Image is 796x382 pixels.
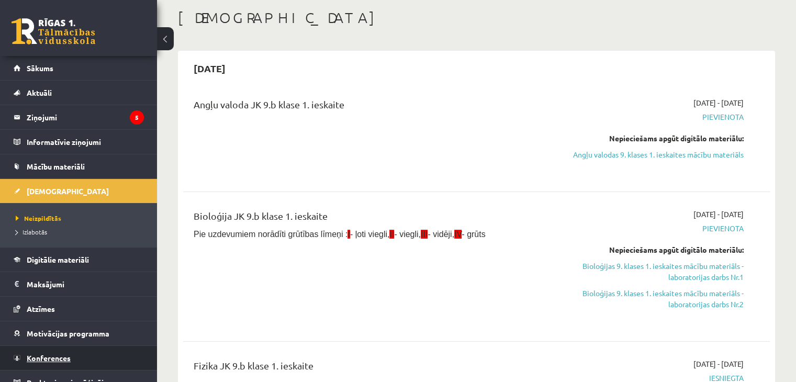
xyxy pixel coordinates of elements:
[27,353,71,363] span: Konferences
[194,97,555,117] div: Angļu valoda JK 9.b klase 1. ieskaite
[16,228,47,236] span: Izlabotās
[130,110,144,125] i: 5
[571,288,744,310] a: Bioloģijas 9. klases 1. ieskaites mācību materiāls - laboratorijas darbs Nr.2
[14,297,144,321] a: Atzīmes
[14,154,144,178] a: Mācību materiāli
[16,214,61,222] span: Neizpildītās
[194,358,555,378] div: Fizika JK 9.b klase 1. ieskaite
[16,227,147,237] a: Izlabotās
[27,329,109,338] span: Motivācijas programma
[194,230,486,239] span: Pie uzdevumiem norādīti grūtības līmeņi : - ļoti viegli, - viegli, - vidēji, - grūts
[14,56,144,80] a: Sākums
[571,111,744,122] span: Pievienota
[27,186,109,196] span: [DEMOGRAPHIC_DATA]
[14,321,144,345] a: Motivācijas programma
[27,255,89,264] span: Digitālie materiāli
[389,230,394,239] span: II
[454,230,462,239] span: IV
[14,346,144,370] a: Konferences
[12,18,95,44] a: Rīgas 1. Tālmācības vidusskola
[27,105,144,129] legend: Ziņojumi
[178,9,775,27] h1: [DEMOGRAPHIC_DATA]
[421,230,428,239] span: III
[27,130,144,154] legend: Informatīvie ziņojumi
[27,63,53,73] span: Sākums
[693,209,744,220] span: [DATE] - [DATE]
[194,209,555,228] div: Bioloģija JK 9.b klase 1. ieskaite
[14,248,144,272] a: Digitālie materiāli
[14,179,144,203] a: [DEMOGRAPHIC_DATA]
[14,81,144,105] a: Aktuāli
[347,230,350,239] span: I
[27,304,55,313] span: Atzīmes
[14,105,144,129] a: Ziņojumi5
[27,162,85,171] span: Mācību materiāli
[14,130,144,154] a: Informatīvie ziņojumi
[571,223,744,234] span: Pievienota
[693,358,744,369] span: [DATE] - [DATE]
[693,97,744,108] span: [DATE] - [DATE]
[27,272,144,296] legend: Maksājumi
[571,133,744,144] div: Nepieciešams apgūt digitālo materiālu:
[183,56,236,81] h2: [DATE]
[571,244,744,255] div: Nepieciešams apgūt digitālo materiālu:
[14,272,144,296] a: Maksājumi
[27,88,52,97] span: Aktuāli
[571,261,744,283] a: Bioloģijas 9. klases 1. ieskaites mācību materiāls - laboratorijas darbs Nr.1
[16,214,147,223] a: Neizpildītās
[571,149,744,160] a: Angļu valodas 9. klases 1. ieskaites mācību materiāls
